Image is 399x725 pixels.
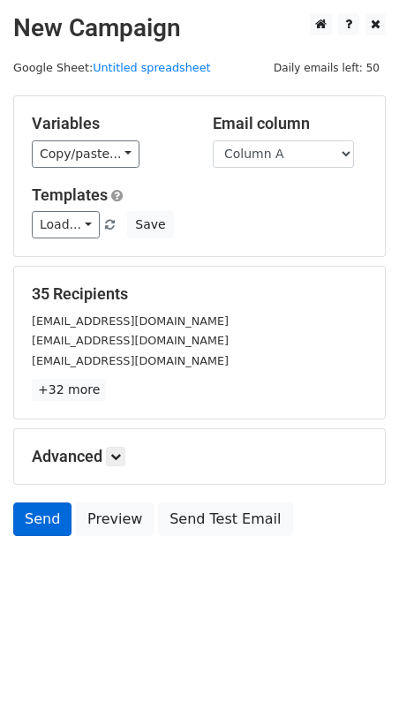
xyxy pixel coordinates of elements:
h5: Variables [32,114,186,133]
a: Copy/paste... [32,140,139,168]
button: Save [127,211,173,238]
a: Send [13,502,72,536]
h5: 35 Recipients [32,284,367,304]
h5: Email column [213,114,367,133]
iframe: Chat Widget [311,640,399,725]
a: Templates [32,185,108,204]
small: [EMAIL_ADDRESS][DOMAIN_NAME] [32,354,229,367]
span: Daily emails left: 50 [267,58,386,78]
a: Load... [32,211,100,238]
h5: Advanced [32,447,367,466]
a: Daily emails left: 50 [267,61,386,74]
a: Send Test Email [158,502,292,536]
small: [EMAIL_ADDRESS][DOMAIN_NAME] [32,334,229,347]
small: Google Sheet: [13,61,211,74]
h2: New Campaign [13,13,386,43]
small: [EMAIL_ADDRESS][DOMAIN_NAME] [32,314,229,328]
a: +32 more [32,379,106,401]
a: Untitled spreadsheet [93,61,210,74]
a: Preview [76,502,154,536]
